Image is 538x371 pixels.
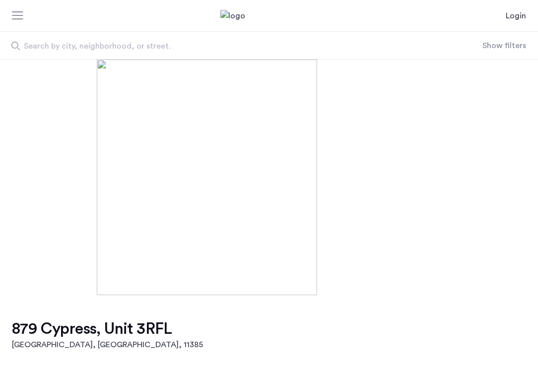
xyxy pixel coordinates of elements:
img: logo [220,10,318,22]
a: Login [506,10,526,22]
span: Search by city, neighborhood, or street. [24,40,410,52]
h1: 879 Cypress, Unit 3RFL [12,319,203,339]
img: [object%20Object] [97,60,441,295]
a: Cazamio Logo [220,10,318,22]
h2: [GEOGRAPHIC_DATA], [GEOGRAPHIC_DATA] , 11385 [12,339,203,351]
a: 879 Cypress, Unit 3RFL[GEOGRAPHIC_DATA], [GEOGRAPHIC_DATA], 11385 [12,319,203,351]
button: Show or hide filters [482,40,526,52]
